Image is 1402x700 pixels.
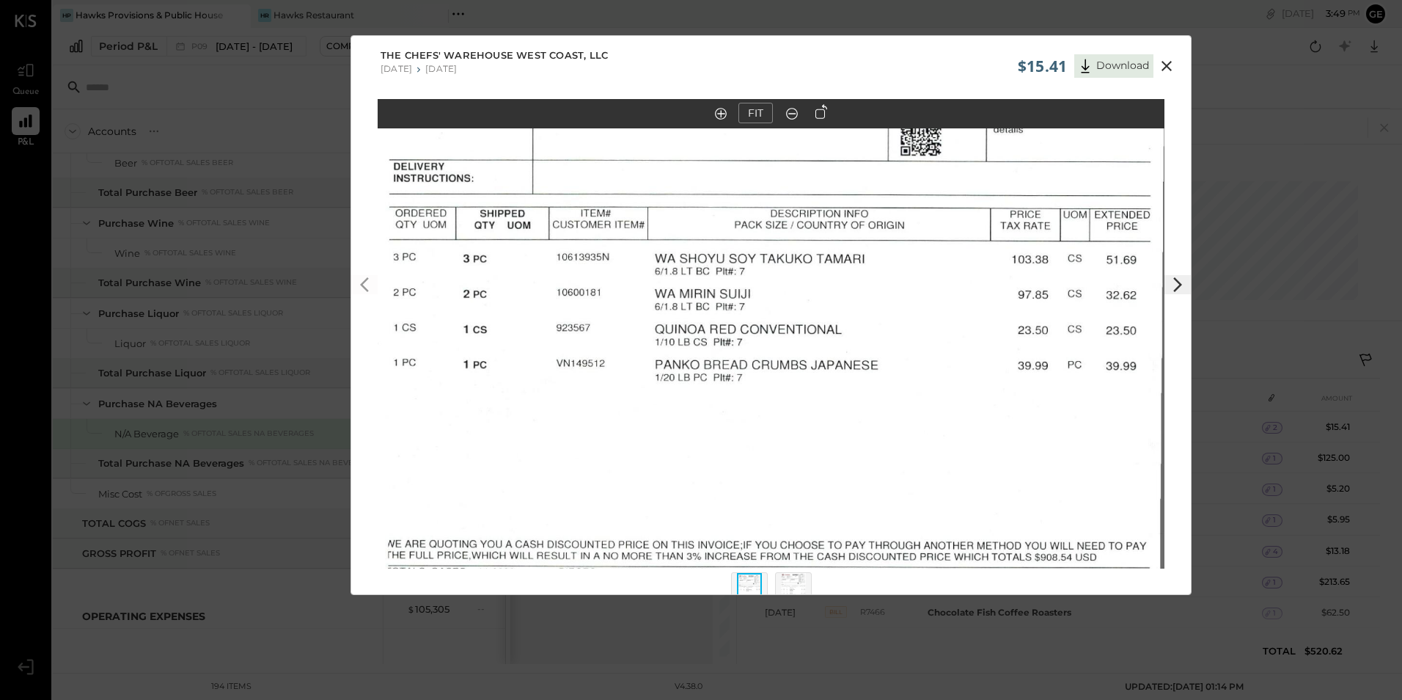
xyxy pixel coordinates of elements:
[381,63,412,74] div: [DATE]
[738,103,773,123] button: FIT
[1018,56,1067,76] span: $15.41
[1074,54,1153,78] button: Download
[737,573,762,605] img: Thumbnail 1
[781,573,806,605] img: Thumbnail 2
[425,63,457,74] div: [DATE]
[381,48,608,63] span: The Chefs' Warehouse West Coast, LLC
